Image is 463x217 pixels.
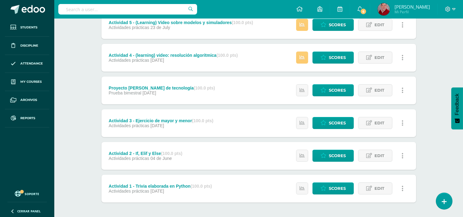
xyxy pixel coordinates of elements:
[109,184,212,189] div: Actividad 1 - Trivia elaborada en Python
[20,79,42,84] span: My courses
[151,25,170,30] span: 23 de July
[20,43,38,48] span: Discipline
[374,19,384,31] span: Edit
[191,184,212,189] strong: (100.0 pts)
[5,91,49,109] a: Archivos
[20,98,37,102] span: Archivos
[143,90,156,95] span: [DATE]
[374,150,384,161] span: Edit
[7,189,47,198] a: Soporte
[329,183,346,194] span: Scores
[192,118,213,123] strong: (100.0 pts)
[395,9,430,15] span: Mi Perfil
[5,109,49,127] a: Reports
[217,53,238,58] strong: (100.0 pts)
[151,156,172,161] span: 04 de June
[374,117,384,129] span: Edit
[312,84,354,96] a: Scores
[20,25,37,30] span: Students
[360,8,367,15] span: 6
[20,116,35,121] span: Reports
[109,118,213,123] div: Actividad 3 - Ejercicio de mayor y menor
[17,209,41,213] span: Cerrar panel
[395,4,430,10] span: [PERSON_NAME]
[378,3,390,15] img: fd73516eb2f546aead7fb058580fc543.png
[374,85,384,96] span: Edit
[312,182,354,194] a: Scores
[20,61,43,66] span: Attendance
[374,183,384,194] span: Edit
[329,85,346,96] span: Scores
[329,19,346,31] span: Scores
[109,156,149,161] span: Actividades prácticas
[109,25,149,30] span: Actividades prácticas
[58,4,197,15] input: Search a user…
[312,52,354,64] a: Scores
[454,94,460,115] span: Feedback
[5,37,49,55] a: Discipline
[109,58,149,63] span: Actividades prácticas
[151,123,164,128] span: [DATE]
[151,189,164,194] span: [DATE]
[161,151,182,156] strong: (100.0 pts)
[5,73,49,91] a: My courses
[109,20,253,25] div: Actividad 5 - (Learning) Video sobre modelos y simuladores
[109,53,238,58] div: Actividad 4 - (learning) video: resolución algoritmica
[194,86,215,90] strong: (100.0 pts)
[232,20,253,25] strong: (100.0 pts)
[109,151,182,156] div: Actividad 2 - If, Elif y Else
[109,189,149,194] span: Actividades prácticas
[151,58,164,63] span: [DATE]
[312,150,354,162] a: Scores
[451,87,463,129] button: Feedback - Mostrar encuesta
[5,19,49,37] a: Students
[5,55,49,73] a: Attendance
[109,90,141,95] span: Prueba bimestral
[374,52,384,63] span: Edit
[329,52,346,63] span: Scores
[109,86,215,90] div: Proyecto [PERSON_NAME] de tecnología
[25,192,39,196] span: Soporte
[312,19,354,31] a: Scores
[312,117,354,129] a: Scores
[109,123,149,128] span: Actividades prácticas
[329,117,346,129] span: Scores
[329,150,346,161] span: Scores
